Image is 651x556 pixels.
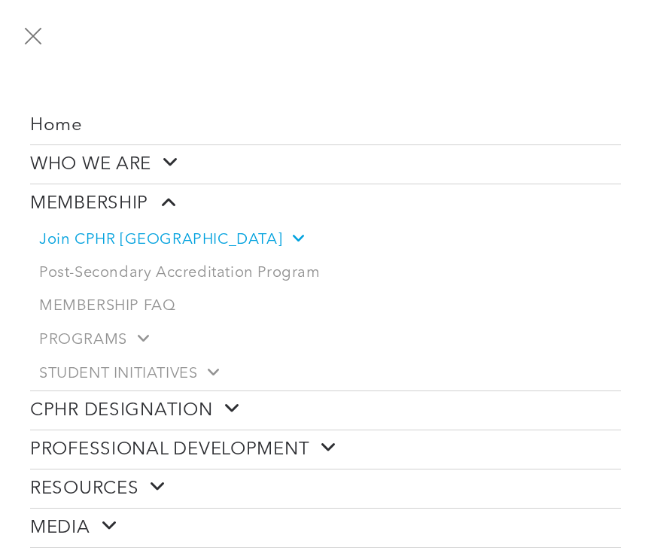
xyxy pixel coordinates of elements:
a: PROGRAMS [30,323,621,357]
a: WHO WE ARE [30,145,621,184]
a: MEDIA [30,509,621,547]
a: RESOURCES [30,469,621,508]
a: Post-Secondary Accreditation Program [30,257,621,290]
a: Home [30,108,621,144]
a: MEMBERSHIP FAQ [30,290,621,323]
a: MEMBERSHIP [30,184,621,223]
button: menu [14,17,53,56]
span: MEMBERSHIP FAQ [39,297,175,315]
a: CPHR DESIGNATION [30,391,621,430]
a: Join CPHR [GEOGRAPHIC_DATA] [30,223,621,257]
span: STUDENT INITIATIVES [39,364,218,383]
span: Join CPHR [GEOGRAPHIC_DATA] [39,230,303,249]
span: Post-Secondary Accreditation Program [39,264,321,282]
span: PROGRAMS [39,330,148,349]
a: PROFESSIONAL DEVELOPMENT [30,430,621,469]
a: STUDENT INITIATIVES [30,357,621,390]
span: MEMBERSHIP [30,192,176,215]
